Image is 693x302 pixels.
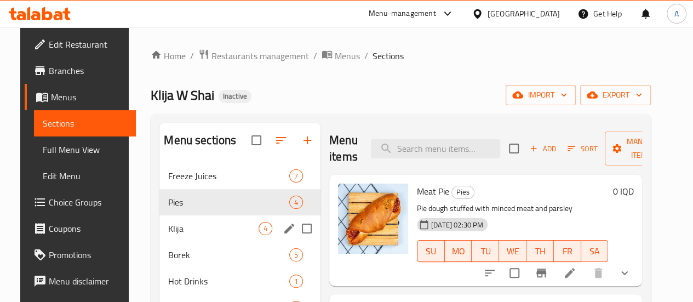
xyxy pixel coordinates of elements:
span: Branches [49,64,127,77]
svg: Show Choices [618,266,631,280]
a: Menu disclaimer [25,268,136,294]
span: Borek [168,248,289,261]
a: Full Menu View [34,136,136,163]
button: Add [525,140,560,157]
span: MO [449,243,468,259]
div: items [289,248,303,261]
span: [DATE] 02:30 PM [427,220,488,230]
span: Select section [502,137,525,160]
span: Klija W Shai [151,83,214,107]
div: items [289,169,303,183]
li: / [364,49,368,62]
a: Choice Groups [25,189,136,215]
a: Restaurants management [198,49,309,63]
span: Restaurants management [211,49,309,62]
span: Pies [168,196,289,209]
li: / [313,49,317,62]
div: items [289,275,303,288]
div: Inactive [219,90,251,103]
a: Coupons [25,215,136,242]
button: import [506,85,576,105]
a: Edit Menu [34,163,136,189]
h6: 0 IQD [612,184,633,199]
span: TU [476,243,495,259]
span: Sort sections [268,127,294,153]
li: / [190,49,194,62]
button: SA [581,240,609,262]
span: SA [586,243,604,259]
nav: breadcrumb [151,49,651,63]
a: Edit menu item [563,266,576,280]
h2: Menu items [329,132,358,165]
button: Sort [565,140,600,157]
span: Add [528,143,558,155]
span: Promotions [49,248,127,261]
span: Hot Drinks [168,275,289,288]
span: Menus [335,49,360,62]
a: Home [151,49,186,62]
span: 4 [290,197,302,208]
a: Edit Restaurant [25,31,136,58]
span: Manage items [614,135,669,162]
span: Menus [51,90,127,104]
span: Sections [43,117,127,130]
div: Klija4edit [159,215,320,242]
span: TH [531,243,549,259]
button: Add section [294,127,320,153]
span: WE [503,243,522,259]
button: sort-choices [477,260,503,286]
span: Coupons [49,222,127,235]
span: Menu disclaimer [49,275,127,288]
button: MO [445,240,472,262]
input: search [371,139,500,158]
a: Branches [25,58,136,84]
div: Hot Drinks1 [159,268,320,294]
button: edit [281,220,297,237]
button: delete [585,260,611,286]
span: 7 [290,171,302,181]
span: Edit Restaurant [49,38,127,51]
span: Sections [373,49,404,62]
span: Sort [568,143,598,155]
button: Manage items [605,132,678,166]
span: Meat Pie [417,183,449,200]
span: Select to update [503,261,526,284]
button: TH [526,240,554,262]
span: 1 [290,276,302,287]
div: Pies4 [159,189,320,215]
a: Menus [322,49,360,63]
button: SU [417,240,445,262]
span: Inactive [219,92,251,101]
span: SU [422,243,440,259]
a: Sections [34,110,136,136]
button: TU [472,240,499,262]
span: Klija [168,222,259,235]
button: FR [554,240,581,262]
span: A [674,8,679,20]
span: export [589,88,642,102]
button: WE [499,240,526,262]
span: Full Menu View [43,143,127,156]
span: Sort items [560,140,605,157]
span: 5 [290,250,302,260]
p: Pie dough stuffed with minced meat and parsley [417,202,608,215]
span: Pies [452,186,474,198]
span: Edit Menu [43,169,127,183]
div: Freeze Juices7 [159,163,320,189]
span: Add item [525,140,560,157]
span: Select all sections [245,129,268,152]
div: [GEOGRAPHIC_DATA] [488,8,560,20]
a: Menus [25,84,136,110]
span: 4 [259,224,272,234]
button: Branch-specific-item [528,260,554,286]
span: FR [558,243,577,259]
span: Choice Groups [49,196,127,209]
span: Freeze Juices [168,169,289,183]
button: export [580,85,651,105]
span: import [514,88,567,102]
a: Promotions [25,242,136,268]
h2: Menu sections [164,132,236,149]
button: show more [611,260,638,286]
